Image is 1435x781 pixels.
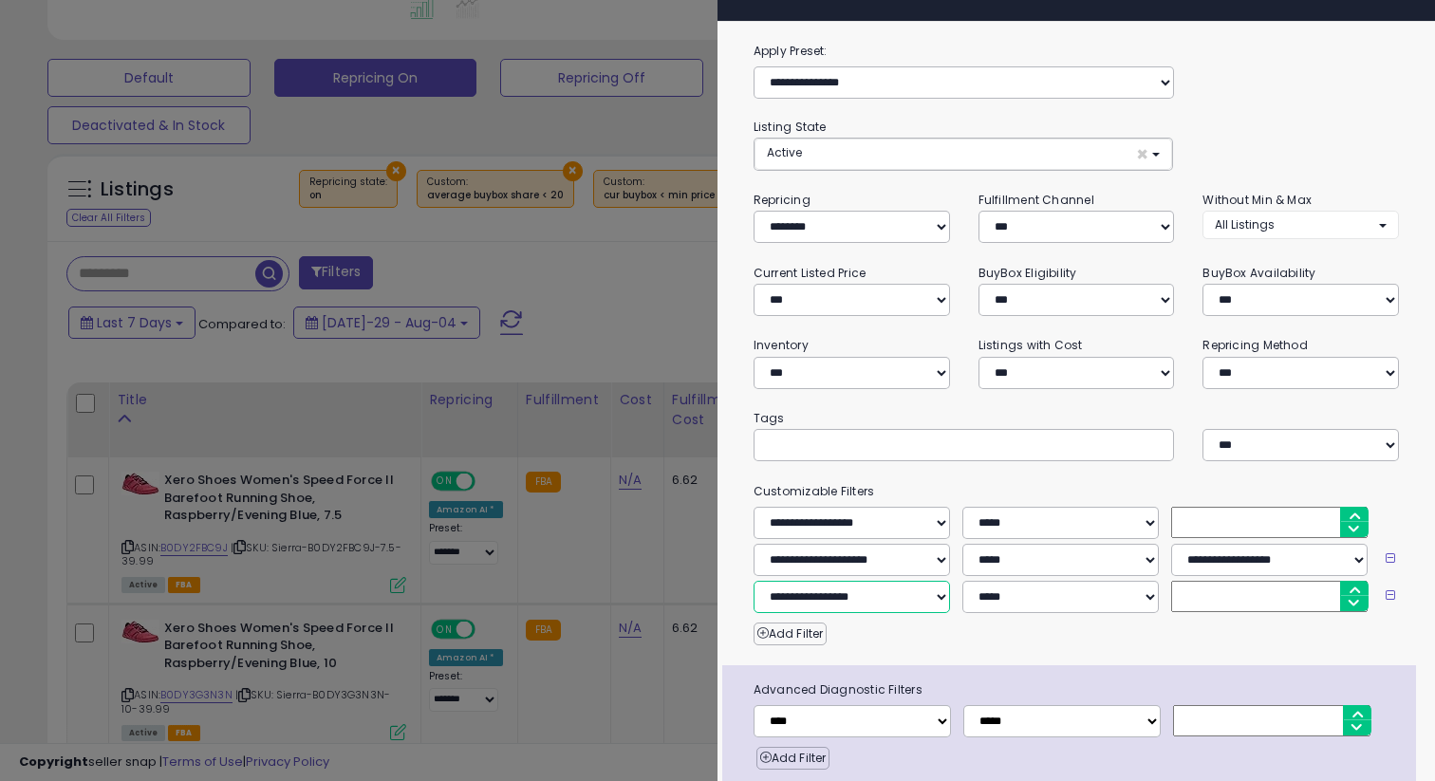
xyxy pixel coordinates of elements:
button: All Listings [1202,211,1399,238]
small: Listing State [754,119,827,135]
small: Tags [739,408,1413,429]
small: Listings with Cost [978,337,1083,353]
small: Inventory [754,337,809,353]
small: Repricing Method [1202,337,1308,353]
button: Active × [755,139,1172,170]
small: BuyBox Eligibility [978,265,1077,281]
label: Apply Preset: [739,41,1413,62]
small: Current Listed Price [754,265,866,281]
span: Advanced Diagnostic Filters [739,679,1416,700]
small: Without Min & Max [1202,192,1312,208]
small: Customizable Filters [739,481,1413,502]
span: Active [767,144,802,160]
span: All Listings [1215,216,1275,232]
small: BuyBox Availability [1202,265,1315,281]
button: Add Filter [754,623,827,645]
span: × [1136,144,1148,164]
small: Fulfillment Channel [978,192,1094,208]
button: Add Filter [756,747,829,770]
small: Repricing [754,192,811,208]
